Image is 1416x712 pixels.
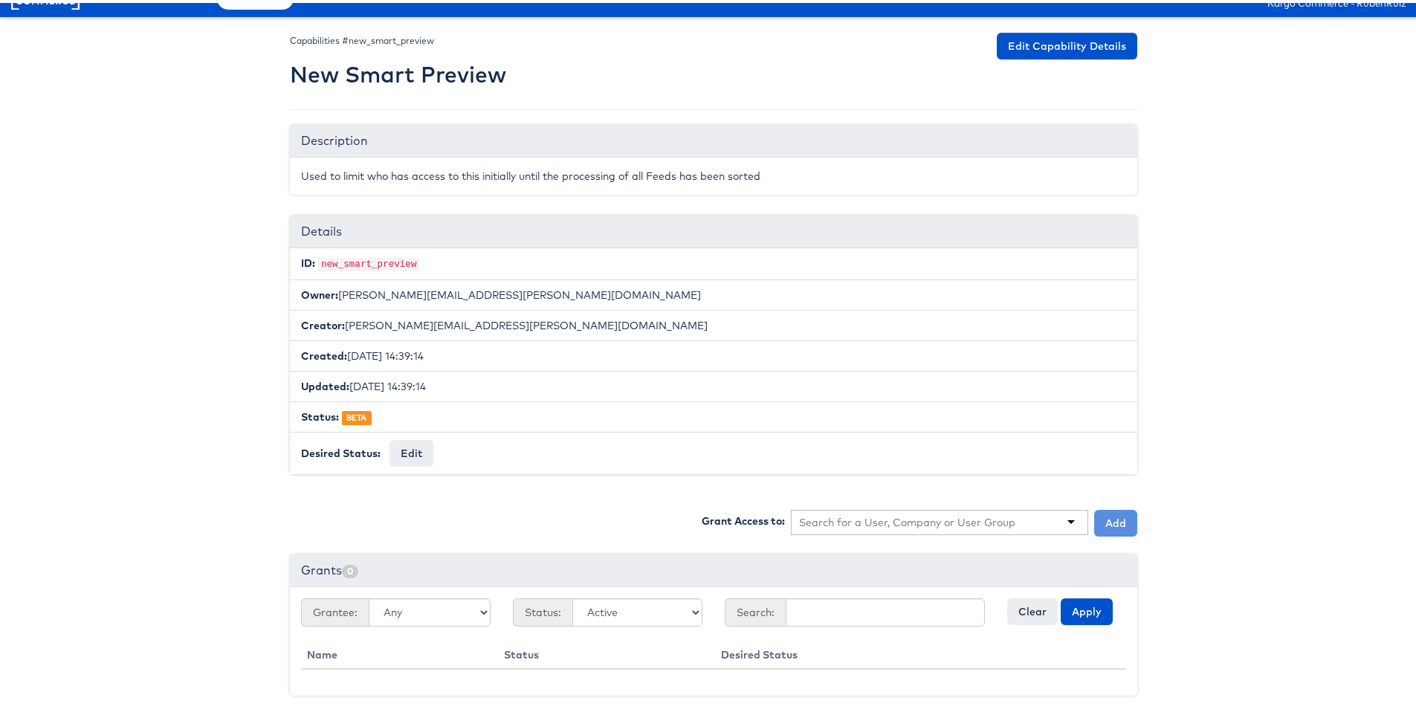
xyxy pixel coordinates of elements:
code: new_smart_preview [318,255,419,268]
button: Clear [1007,595,1058,622]
span: Status: [513,595,572,624]
li: [DATE] 14:39:14 [290,368,1137,399]
input: Search for a User, Company or User Group [799,512,1016,527]
div: Description [290,122,1137,155]
button: Edit [389,437,433,464]
li: [DATE] 14:39:14 [290,337,1137,369]
b: Creator: [301,316,345,329]
b: Status: [301,407,339,421]
b: Owner: [301,285,338,299]
b: ID: [301,253,315,267]
div: Details [290,213,1137,245]
b: Desired Status: [301,444,381,457]
a: Edit Capability Details [997,30,1137,56]
span: Grantee: [301,595,369,624]
div: Used to limit who has access to this initially until the processing of all Feeds has been sorted [290,155,1137,192]
th: Desired Status [715,638,1126,666]
b: Created: [301,346,347,360]
th: Status [498,638,716,666]
b: Updated: [301,377,349,390]
li: [PERSON_NAME][EMAIL_ADDRESS][PERSON_NAME][DOMAIN_NAME] [290,307,1137,338]
span: Search: [725,595,786,624]
span: BETA [342,408,372,422]
li: [PERSON_NAME][EMAIL_ADDRESS][PERSON_NAME][DOMAIN_NAME] [290,276,1137,308]
button: Add [1094,507,1137,534]
label: Grant Access to: [702,511,785,525]
th: Name [301,638,498,666]
small: Capabilities #new_smart_preview [290,32,434,43]
div: Grants [290,551,1137,584]
button: Apply [1061,595,1113,622]
h2: New Smart Preview [290,59,506,84]
span: 0 [342,562,358,575]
